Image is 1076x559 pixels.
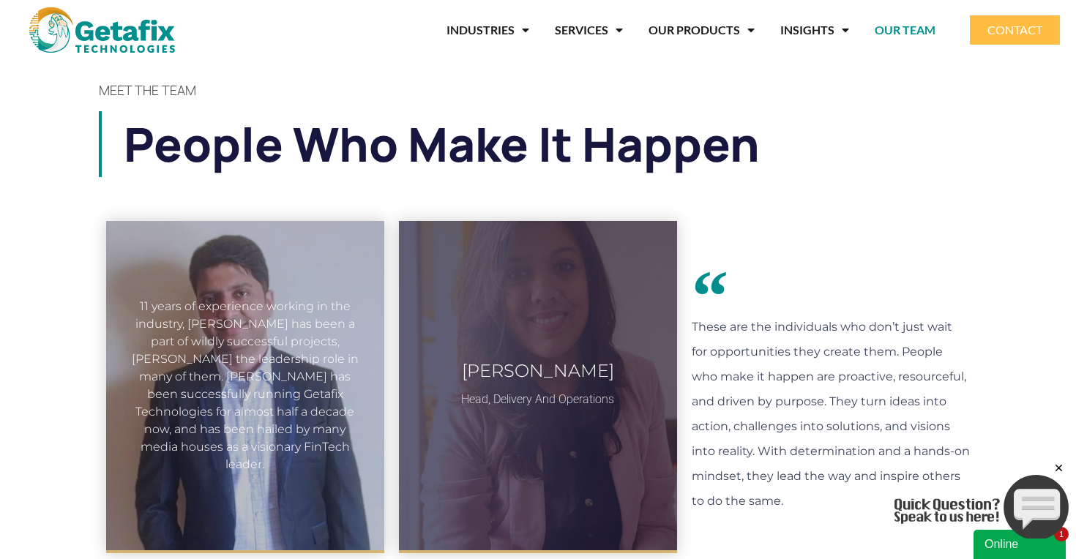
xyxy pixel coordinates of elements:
[99,83,977,97] h4: MEET THE TEAM
[124,111,977,177] h1: People who make it happen
[780,13,849,47] a: INSIGHTS
[447,13,529,47] a: INDUSTRIES
[987,24,1042,36] span: CONTACT
[974,527,1069,559] iframe: chat widget
[649,13,755,47] a: OUR PRODUCTS
[875,13,935,47] a: OUR TEAM
[29,7,175,53] img: web and mobile application development company
[132,298,359,473] div: 11 years of experience working in the industry, [PERSON_NAME] has been a part of wildly successfu...
[970,15,1060,45] a: CONTACT
[212,13,935,47] nav: Menu
[692,315,970,514] p: These are the individuals who don’t just wait for opportunities they create them. People who make...
[555,13,623,47] a: SERVICES
[894,462,1069,539] iframe: chat widget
